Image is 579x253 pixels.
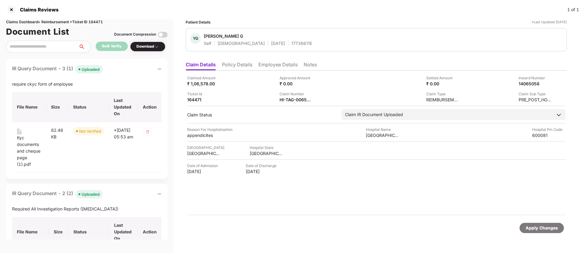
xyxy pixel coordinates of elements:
[12,65,103,74] div: IR Query Document - 3 (1)
[280,97,313,103] div: HI-TAG-006570960(0)
[143,127,152,137] img: svg+xml;base64,PHN2ZyB4bWxucz0iaHR0cDovL3d3dy53My5vcmcvMjAwMC9zdmciIHdpZHRoPSIzMiIgaGVpZ2h0PSIzMi...
[69,217,109,247] th: Status
[78,41,91,53] button: search
[114,127,133,140] div: *[DATE] 05:53 am
[49,217,69,247] th: Size
[280,81,313,87] div: ₹ 0.00
[12,81,162,87] div: require ckyc form of employee
[250,150,283,156] div: [GEOGRAPHIC_DATA]
[187,145,224,150] div: [GEOGRAPHIC_DATA]
[426,75,459,81] div: Settled Amount
[17,134,41,168] div: Kyc documents and cheque page (1).pdf
[79,128,101,134] div: Not Verified
[6,19,168,25] div: Claims Dashboard > Reimbursement > Ticket ID 164471
[567,6,579,13] div: 1 of 1
[12,92,46,122] th: File Name
[82,191,100,197] div: Uploaded
[187,91,220,97] div: Ticket Id
[138,217,162,247] th: Action
[187,127,232,132] div: Reason For Hospitalisation
[187,132,220,138] div: appendicites
[102,43,121,49] div: Bulk Verify
[250,145,283,150] div: Hospital State
[158,30,168,40] img: svg+xml;base64,PHN2ZyBpZD0iVG9nZ2xlLTMyeDMyIiB4bWxucz0iaHR0cDovL3d3dy53My5vcmcvMjAwMC9zdmciIHdpZH...
[12,217,49,247] th: File Name
[291,40,312,46] div: 17736611E
[157,67,162,71] span: minus
[12,190,103,198] div: IR Query Document - 2 (2)
[46,92,68,122] th: Size
[304,62,317,70] li: Notes
[246,163,279,169] div: Date of Discharge
[218,40,265,46] div: [DEMOGRAPHIC_DATA]
[246,169,279,174] div: [DATE]
[426,81,459,87] div: ₹ 0.00
[187,150,220,156] div: [GEOGRAPHIC_DATA]
[526,225,558,231] div: Apply Changes
[82,66,100,72] div: Uploaded
[519,81,552,87] div: 14065058
[114,32,156,37] div: Document Compression
[187,75,220,81] div: Claimed Amount
[17,128,22,134] img: svg+xml;base64,PHN2ZyB4bWxucz0iaHR0cDovL3d3dy53My5vcmcvMjAwMC9zdmciIHdpZHRoPSIxNiIgaGVpZ2h0PSIyMC...
[271,40,285,46] div: [DATE]
[190,33,201,44] div: YG
[366,132,399,138] div: [GEOGRAPHIC_DATA]
[6,25,69,38] h1: Document List
[532,19,567,25] div: *Last Updated [DATE]
[186,19,211,25] div: Patient Details
[187,97,220,103] div: 164471
[12,206,162,212] div: Required All Investigation Reports ([MEDICAL_DATA])
[345,111,403,118] div: Claim IR Document Uploaded
[109,92,138,122] th: Last Updated On
[532,132,565,138] div: 600081
[109,217,138,247] th: Last Updated On
[556,112,562,118] img: downArrowIcon
[532,127,565,132] div: Hospital Pin Code
[426,97,459,103] div: REIMBURSEMENT
[187,163,220,169] div: Date of Admission
[366,127,399,132] div: Hospital Name
[68,92,109,122] th: Status
[187,81,220,87] div: ₹ 1,06,578.00
[280,75,313,81] div: Approved Amount
[16,7,59,13] div: Claims Reviews
[280,91,313,97] div: Claim Number
[187,112,335,118] div: Claim Status
[222,62,252,70] li: Policy Details
[519,75,552,81] div: Inward Number
[78,44,91,49] span: search
[204,33,243,39] div: [PERSON_NAME] G
[519,91,552,97] div: Claim Sub Type
[136,44,159,49] div: Download
[154,44,159,49] img: svg+xml;base64,PHN2ZyBpZD0iRHJvcGRvd24tMzJ4MzIiIHhtbG5zPSJodHRwOi8vd3d3LnczLm9yZy8yMDAwL3N2ZyIgd2...
[519,97,552,103] div: PRE_POST_HOSPITALIZATION_REIMBURSEMENT
[51,127,63,140] div: 82.48 KB
[157,192,162,196] span: minus
[186,62,216,70] li: Claim Details
[204,40,211,46] div: Self
[258,62,298,70] li: Employee Details
[138,92,162,122] th: Action
[187,169,220,174] div: [DATE]
[426,91,459,97] div: Claim Type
